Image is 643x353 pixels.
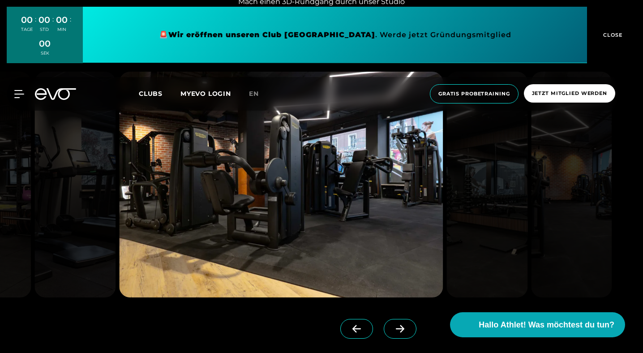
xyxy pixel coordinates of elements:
span: CLOSE [601,31,623,39]
span: Gratis Probetraining [438,90,510,98]
a: Jetzt Mitglied werden [521,84,618,103]
div: STD [39,26,50,33]
div: : [52,14,54,38]
img: evofitness [34,72,116,297]
div: 00 [21,13,33,26]
img: evofitness [119,72,443,297]
span: Jetzt Mitglied werden [532,90,607,97]
span: Clubs [139,90,163,98]
span: Hallo Athlet! Was möchtest du tun? [479,319,614,331]
button: Hallo Athlet! Was möchtest du tun? [450,312,625,337]
div: : [35,14,36,38]
div: MIN [56,26,68,33]
div: : [70,14,71,38]
a: en [249,89,270,99]
img: evofitness [531,72,612,297]
div: 00 [39,13,50,26]
div: SEK [39,50,51,56]
div: TAGE [21,26,33,33]
img: evofitness [446,72,527,297]
div: 00 [39,37,51,50]
a: Gratis Probetraining [427,84,521,103]
a: MYEVO LOGIN [180,90,231,98]
a: Clubs [139,89,180,98]
button: CLOSE [587,7,636,63]
div: 00 [56,13,68,26]
span: en [249,90,259,98]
